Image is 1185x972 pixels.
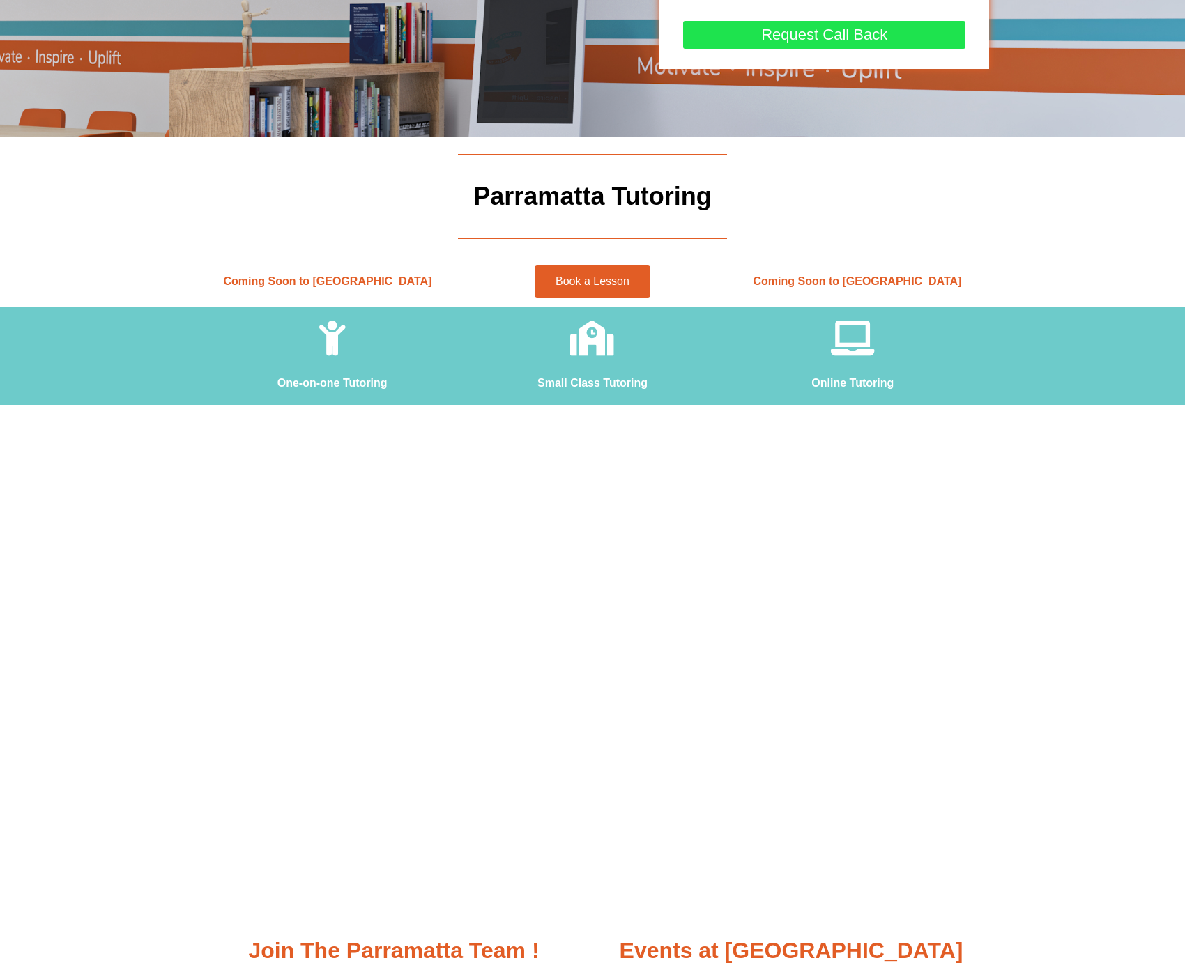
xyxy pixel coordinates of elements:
span: Coming Soon to [GEOGRAPHIC_DATA] [753,275,961,287]
h2: Coming Soon to [GEOGRAPHIC_DATA] [202,275,453,289]
h2: Online Tutoring [730,376,976,391]
a: Book a Lesson [535,265,650,298]
h2: One-on-one Tutoring [209,376,455,391]
h2: Join The Parramatta Team ! [202,936,586,966]
button: Request Call Back [683,21,965,49]
h2: Small Class Tutoring [469,376,715,391]
iframe: Chat Widget [946,815,1185,972]
h2: Events at [GEOGRAPHIC_DATA] [599,936,983,966]
span: Book a Lesson [556,276,629,287]
span: Request Call Back [761,27,887,43]
h1: Parramatta Tutoring [7,179,1178,214]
